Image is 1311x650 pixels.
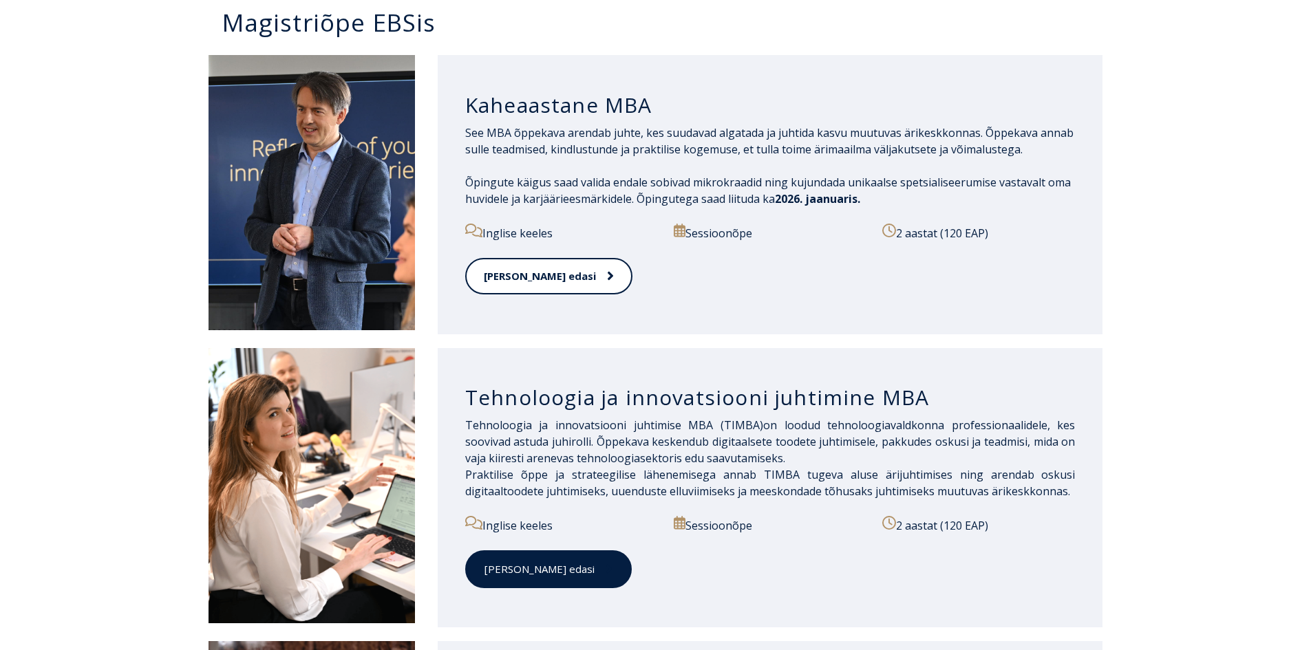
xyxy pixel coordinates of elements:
h3: Tehnoloogia ja innovatsiooni juhtimine MBA [465,384,1076,411]
img: DSC_2558 [209,348,415,623]
p: 2 aastat (120 EAP) [882,224,1075,241]
span: Praktilise õppe ja strateegilise lähenemisega annab TIMBA tugeva aluse ärijuhtimises ning arendab... [465,467,1076,499]
span: on loodud tehnoloogiavaldkonna professionaalidele, kes soovivad astuda juhirolli. Õppekava kesken... [465,418,1076,466]
p: 2 aastat (120 EAP) [882,516,1075,534]
p: Inglise keeles [465,224,658,241]
span: Tehnoloogia ja innovatsiooni juhtimise MBA (TIMBA) [465,418,763,433]
img: DSC_2098 [209,55,415,330]
p: See MBA õppekava arendab juhte, kes suudavad algatada ja juhtida kasvu muutuvas ärikeskkonnas. Õp... [465,124,1076,158]
p: Sessioonõpe [674,516,866,534]
h3: Kaheaastane MBA [465,92,1076,118]
a: [PERSON_NAME] edasi [465,258,632,294]
p: Õpingute käigus saad valida endale sobivad mikrokraadid ning kujundada unikaalse spetsialiseerumi... [465,174,1076,207]
a: [PERSON_NAME] edasi [465,550,632,588]
span: 2026. jaanuaris. [775,191,860,206]
p: Sessioonõpe [674,224,866,241]
p: Inglise keeles [465,516,658,534]
h3: Magistriõpe EBSis [222,10,1103,34]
